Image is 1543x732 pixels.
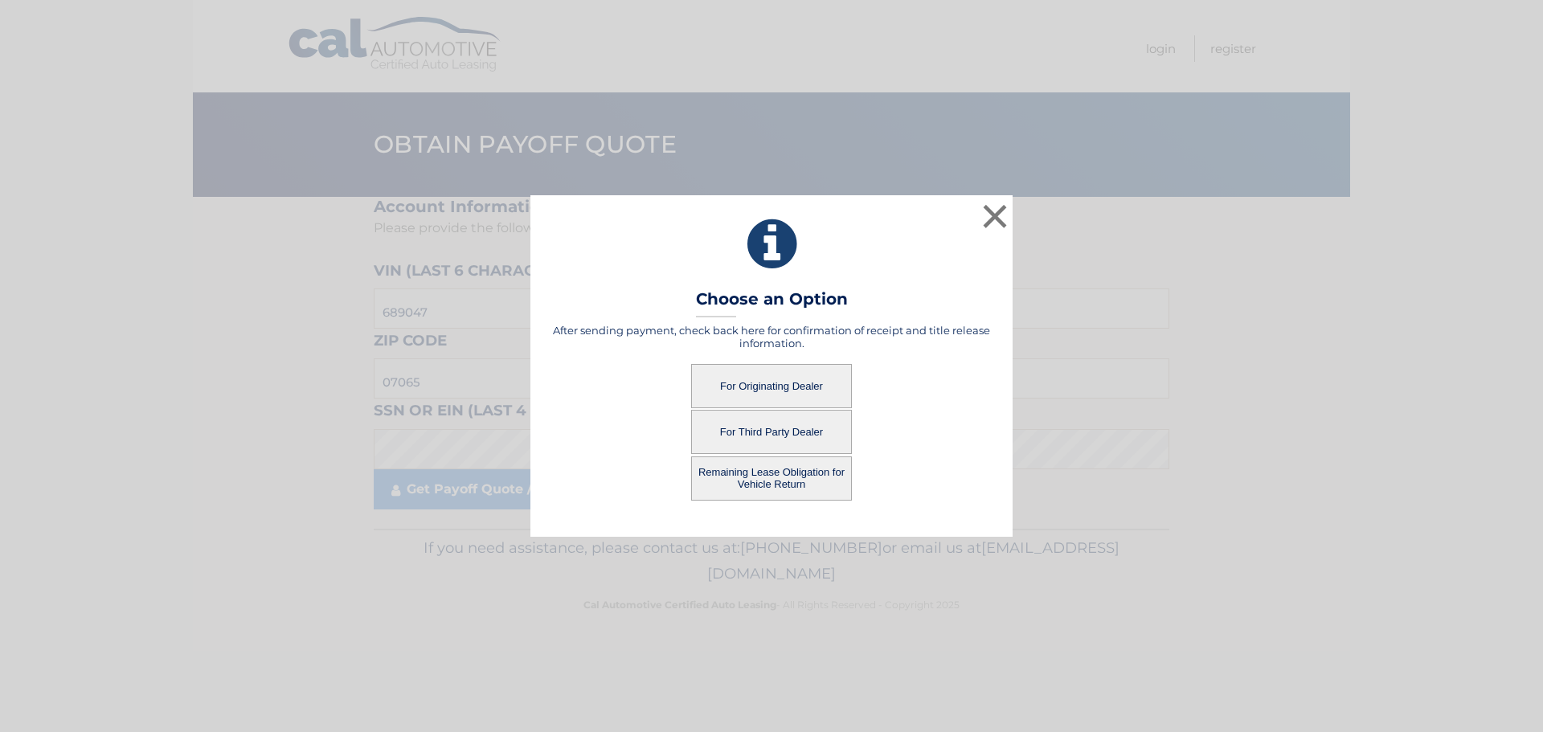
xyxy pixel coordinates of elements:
button: Remaining Lease Obligation for Vehicle Return [691,456,852,501]
button: × [979,200,1011,232]
button: For Originating Dealer [691,364,852,408]
h5: After sending payment, check back here for confirmation of receipt and title release information. [550,324,993,350]
h3: Choose an Option [696,289,848,317]
button: For Third Party Dealer [691,410,852,454]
